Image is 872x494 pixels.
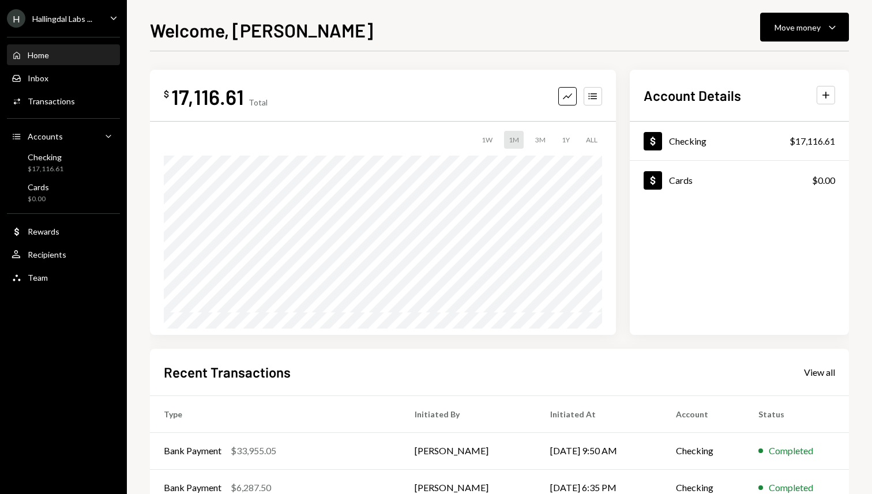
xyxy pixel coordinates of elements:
[28,227,59,236] div: Rewards
[7,267,120,288] a: Team
[28,152,63,162] div: Checking
[150,18,373,42] h1: Welcome, [PERSON_NAME]
[531,131,550,149] div: 3M
[804,367,835,378] div: View all
[7,179,120,206] a: Cards$0.00
[28,131,63,141] div: Accounts
[164,444,221,458] div: Bank Payment
[7,126,120,146] a: Accounts
[7,244,120,265] a: Recipients
[581,131,602,149] div: ALL
[557,131,574,149] div: 1Y
[28,50,49,60] div: Home
[769,444,813,458] div: Completed
[477,131,497,149] div: 1W
[28,96,75,106] div: Transactions
[150,395,401,432] th: Type
[7,149,120,176] a: Checking$17,116.61
[504,131,524,149] div: 1M
[164,363,291,382] h2: Recent Transactions
[231,444,276,458] div: $33,955.05
[7,9,25,28] div: H
[812,174,835,187] div: $0.00
[28,164,63,174] div: $17,116.61
[662,395,745,432] th: Account
[249,97,268,107] div: Total
[536,395,663,432] th: Initiated At
[164,88,169,100] div: $
[644,86,741,105] h2: Account Details
[171,84,244,110] div: 17,116.61
[28,250,66,259] div: Recipients
[662,432,745,469] td: Checking
[401,395,536,432] th: Initiated By
[28,273,48,282] div: Team
[7,44,120,65] a: Home
[669,175,693,186] div: Cards
[7,90,120,111] a: Transactions
[790,134,835,148] div: $17,116.61
[28,73,48,83] div: Inbox
[7,221,120,242] a: Rewards
[745,395,849,432] th: Status
[760,13,849,42] button: Move money
[28,194,49,204] div: $0.00
[775,21,821,33] div: Move money
[7,67,120,88] a: Inbox
[669,135,706,146] div: Checking
[28,182,49,192] div: Cards
[32,14,92,24] div: Hallingdal Labs ...
[536,432,663,469] td: [DATE] 9:50 AM
[401,432,536,469] td: [PERSON_NAME]
[630,122,849,160] a: Checking$17,116.61
[630,161,849,199] a: Cards$0.00
[804,365,835,378] a: View all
